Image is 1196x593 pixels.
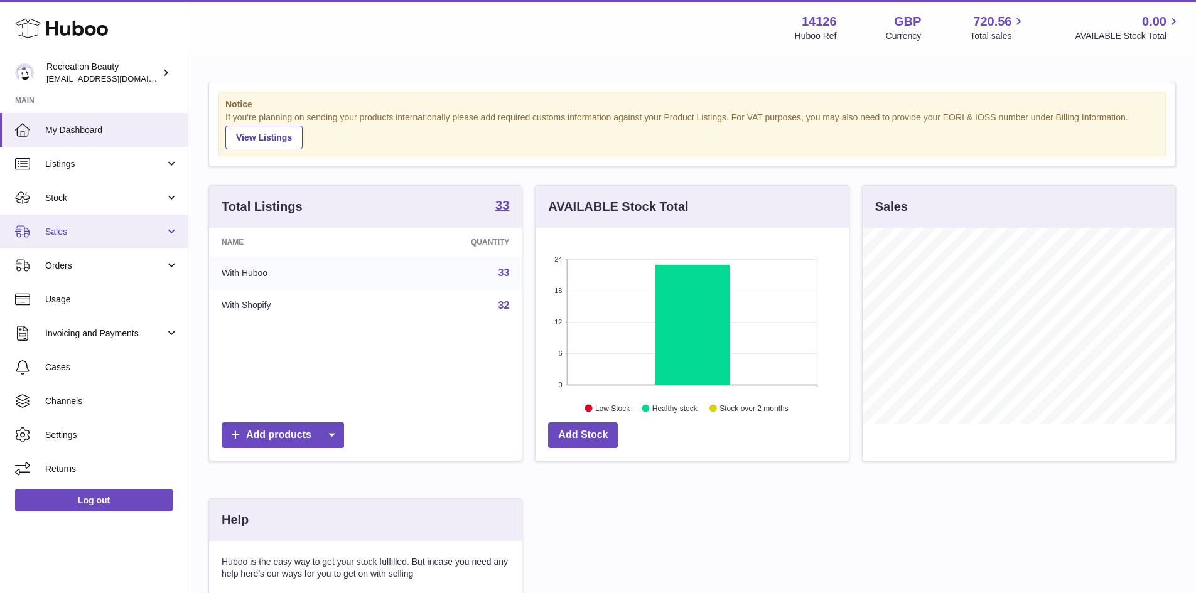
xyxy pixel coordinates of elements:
[378,228,522,257] th: Quantity
[498,267,510,278] a: 33
[555,287,563,294] text: 18
[559,350,563,357] text: 6
[45,294,178,306] span: Usage
[225,99,1159,110] strong: Notice
[209,257,378,289] td: With Huboo
[222,198,303,215] h3: Total Listings
[720,403,789,412] text: Stock over 2 months
[45,395,178,407] span: Channels
[894,13,921,30] strong: GBP
[495,199,509,214] a: 33
[495,199,509,211] strong: 33
[795,30,837,42] div: Huboo Ref
[45,124,178,136] span: My Dashboard
[45,260,165,272] span: Orders
[222,511,249,528] h3: Help
[45,328,165,339] span: Invoicing and Payments
[45,158,165,170] span: Listings
[652,403,698,412] text: Healthy stock
[15,489,173,511] a: Log out
[45,463,178,475] span: Returns
[1142,13,1166,30] span: 0.00
[222,422,344,448] a: Add products
[970,30,1026,42] span: Total sales
[548,198,688,215] h3: AVAILABLE Stock Total
[15,63,34,82] img: barney@recreationbeauty.com
[886,30,922,42] div: Currency
[222,556,509,580] p: Huboo is the easy way to get your stock fulfilled. But incase you need any help here's our ways f...
[45,226,165,238] span: Sales
[45,429,178,441] span: Settings
[46,73,185,83] span: [EMAIL_ADDRESS][DOMAIN_NAME]
[498,300,510,311] a: 32
[595,403,630,412] text: Low Stock
[548,422,618,448] a: Add Stock
[225,126,303,149] a: View Listings
[875,198,908,215] h3: Sales
[45,361,178,373] span: Cases
[1075,30,1181,42] span: AVAILABLE Stock Total
[559,381,563,388] text: 0
[973,13,1011,30] span: 720.56
[225,112,1159,149] div: If you're planning on sending your products internationally please add required customs informati...
[209,289,378,322] td: With Shopify
[555,318,563,326] text: 12
[45,192,165,204] span: Stock
[46,61,159,85] div: Recreation Beauty
[555,255,563,263] text: 24
[1075,13,1181,42] a: 0.00 AVAILABLE Stock Total
[802,13,837,30] strong: 14126
[970,13,1026,42] a: 720.56 Total sales
[209,228,378,257] th: Name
